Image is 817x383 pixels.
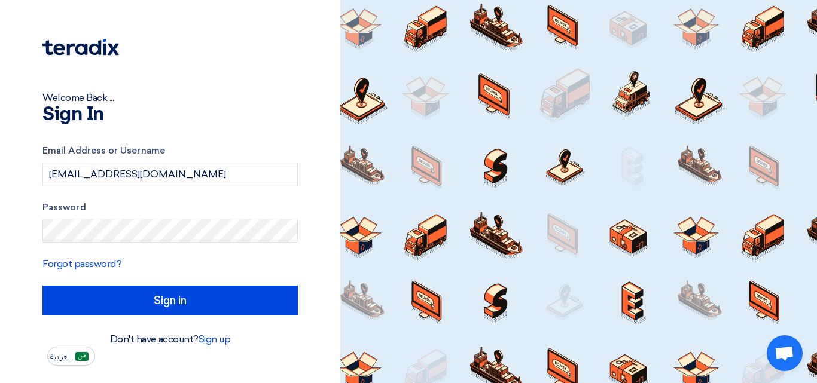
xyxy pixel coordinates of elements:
input: Enter your business email or username [42,163,298,186]
label: Email Address or Username [42,144,298,158]
img: ar-AR.png [75,352,89,361]
button: العربية [47,347,95,366]
a: Open chat [767,335,803,371]
img: Teradix logo [42,39,119,56]
a: Forgot password? [42,258,121,269]
span: العربية [50,353,72,361]
a: Sign up [199,333,231,345]
h1: Sign In [42,105,298,124]
input: Sign in [42,286,298,315]
div: Don't have account? [42,332,298,347]
div: Welcome Back ... [42,91,298,105]
label: Password [42,201,298,215]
